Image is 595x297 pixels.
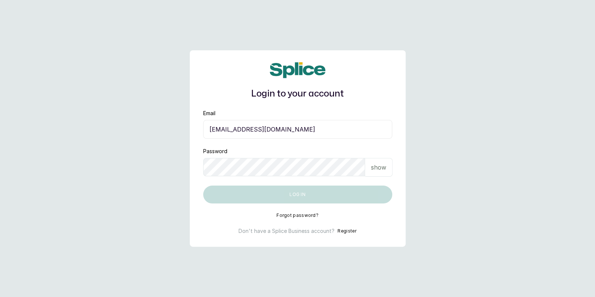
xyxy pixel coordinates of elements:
button: Register [338,227,356,235]
label: Email [203,110,215,117]
button: Forgot password? [276,212,319,218]
h1: Login to your account [203,87,392,101]
p: Don't have a Splice Business account? [239,227,335,235]
button: Log in [203,186,392,203]
input: email@acme.com [203,120,392,139]
p: show [371,163,386,172]
label: Password [203,148,227,155]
